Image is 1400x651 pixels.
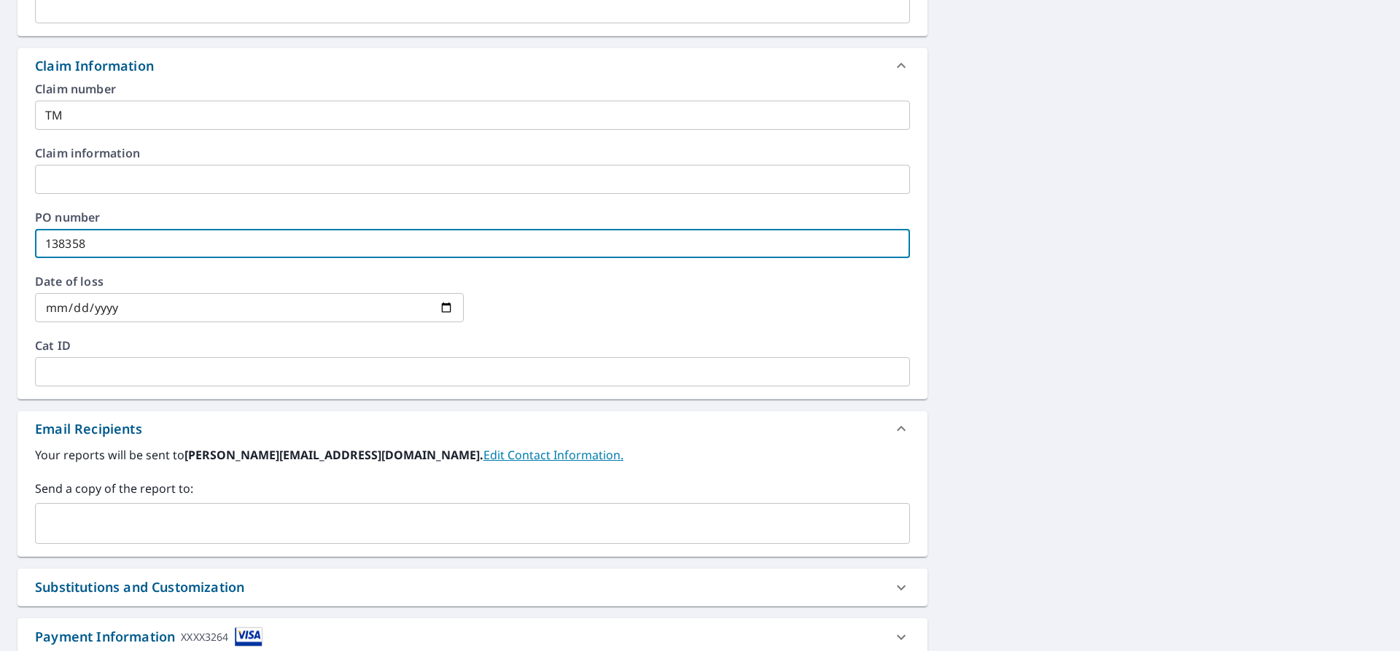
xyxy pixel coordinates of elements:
div: Payment Information [35,627,262,647]
label: Send a copy of the report to: [35,480,910,497]
label: Your reports will be sent to [35,446,910,464]
div: Claim Information [35,56,154,76]
a: EditContactInfo [483,447,623,463]
div: Email Recipients [17,411,927,446]
label: Date of loss [35,276,464,287]
img: cardImage [235,627,262,647]
div: Substitutions and Customization [17,569,927,606]
b: [PERSON_NAME][EMAIL_ADDRESS][DOMAIN_NAME]. [184,447,483,463]
label: PO number [35,211,910,223]
div: Claim Information [17,48,927,83]
label: Cat ID [35,340,910,351]
div: Email Recipients [35,419,142,439]
div: Substitutions and Customization [35,577,244,597]
div: XXXX3264 [181,627,228,647]
label: Claim information [35,147,910,159]
label: Claim number [35,83,910,95]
